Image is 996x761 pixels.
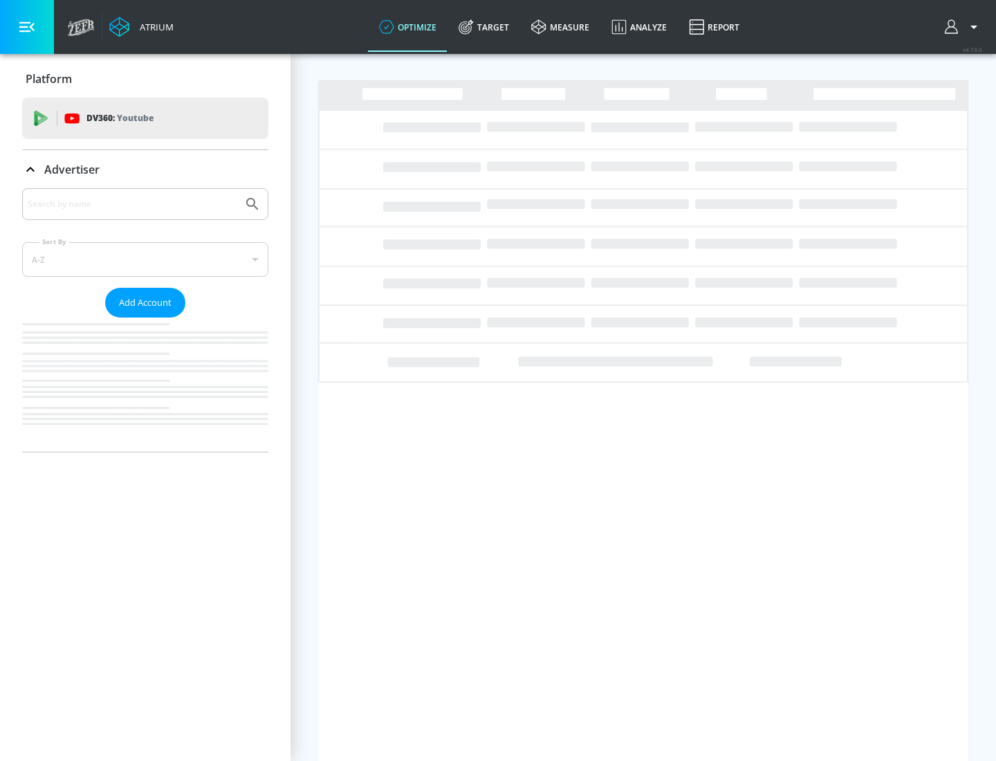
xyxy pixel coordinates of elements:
label: Sort By [39,237,69,246]
div: Advertiser [22,188,268,452]
a: Target [448,2,520,52]
span: v 4.19.0 [963,46,982,53]
p: DV360: [86,111,154,126]
div: DV360: Youtube [22,98,268,139]
a: measure [520,2,600,52]
a: Atrium [109,17,174,37]
p: Youtube [117,111,154,125]
p: Advertiser [44,162,100,177]
a: Analyze [600,2,678,52]
div: Advertiser [22,150,268,189]
span: Add Account [119,295,172,311]
a: Report [678,2,750,52]
a: optimize [368,2,448,52]
div: Platform [22,59,268,98]
input: Search by name [28,195,237,213]
div: Atrium [134,21,174,33]
nav: list of Advertiser [22,318,268,452]
button: Add Account [105,288,185,318]
p: Platform [26,71,72,86]
div: A-Z [22,242,268,277]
